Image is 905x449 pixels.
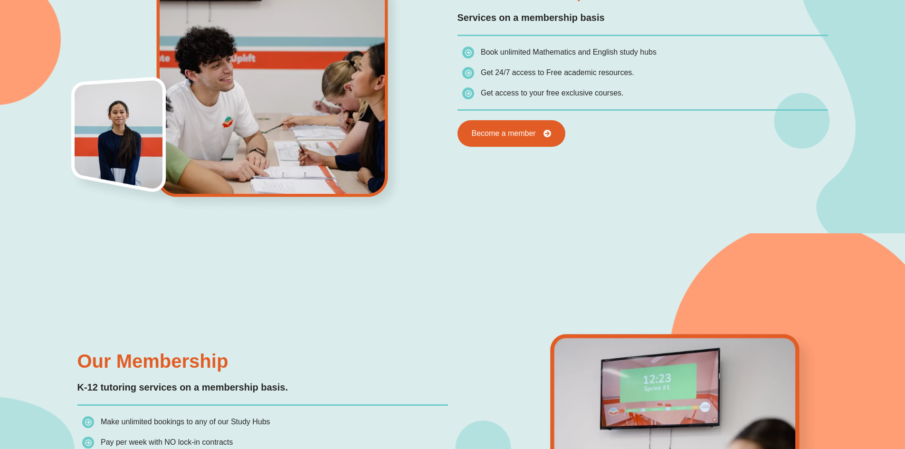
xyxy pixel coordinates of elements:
img: icon-list.png [462,67,474,79]
span: Book unlimited Mathematics and English study hubs [481,48,657,56]
img: icon-list.png [462,87,474,99]
iframe: Chat Widget [747,342,905,449]
h3: Our Membership [77,352,448,371]
img: icon-list.png [462,47,474,58]
span: Make unlimited bookings to any of our Study Hubs [101,418,270,426]
a: Become a member [457,120,565,147]
span: Pay per week with NO lock-in contracts [101,438,233,446]
img: icon-list.png [82,437,94,449]
img: icon-list.png [82,416,94,428]
span: Get access to your free exclusive courses. [481,89,624,97]
p: K-12 tutoring services on a membership basis. [77,380,448,395]
p: Services on a membership basis [457,10,828,25]
span: Get 24/7 access to Free academic resources. [481,68,634,76]
span: Become a member [472,130,536,137]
